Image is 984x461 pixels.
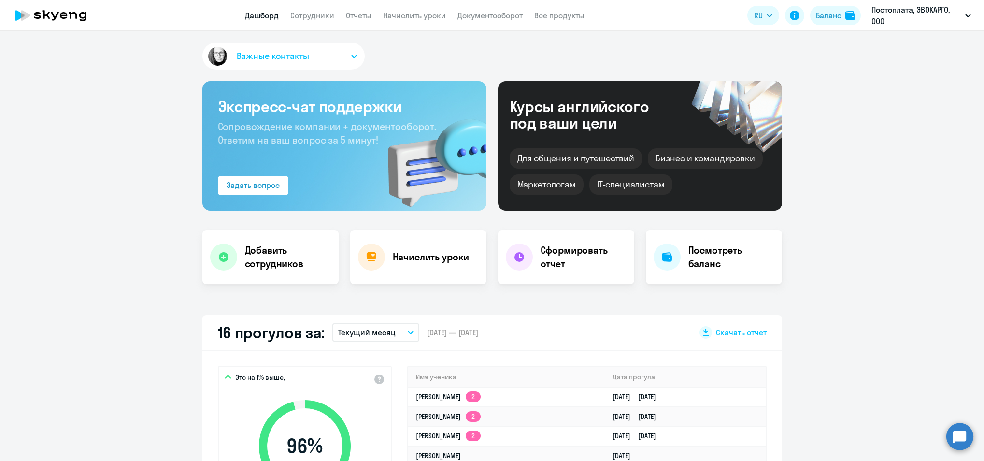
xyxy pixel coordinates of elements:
p: Текущий месяц [338,327,396,338]
div: IT-специалистам [589,174,672,195]
a: [DATE][DATE] [613,392,664,401]
h4: Добавить сотрудников [245,244,331,271]
span: RU [754,10,763,21]
p: Постоплата, ЭВОКАРГО, ООО [871,4,961,27]
a: [PERSON_NAME]2 [416,432,481,440]
a: Сотрудники [290,11,334,20]
a: Дашборд [245,11,279,20]
button: Важные контакты [202,43,365,70]
div: Курсы английского под ваши цели [510,98,675,131]
a: [PERSON_NAME] [416,451,461,460]
span: Скачать отчет [716,327,767,338]
span: 96 % [249,434,360,458]
img: avatar [206,45,229,68]
span: Сопровождение компании + документооборот. Ответим на ваш вопрос за 5 минут! [218,120,436,146]
div: Бизнес и командировки [648,148,763,169]
app-skyeng-badge: 2 [466,431,481,441]
th: Имя ученика [408,367,605,387]
h4: Посмотреть баланс [688,244,774,271]
img: balance [845,11,855,20]
button: Постоплата, ЭВОКАРГО, ООО [867,4,976,27]
button: RU [747,6,779,25]
button: Текущий месяц [332,323,419,342]
a: [PERSON_NAME]2 [416,412,481,421]
app-skyeng-badge: 2 [466,411,481,422]
div: Баланс [816,10,841,21]
div: Маркетологам [510,174,584,195]
span: Это на 1% выше, [235,373,285,385]
a: [PERSON_NAME]2 [416,392,481,401]
h3: Экспресс-чат поддержки [218,97,471,116]
a: [DATE][DATE] [613,432,664,440]
button: Балансbalance [810,6,861,25]
h4: Сформировать отчет [541,244,627,271]
span: [DATE] — [DATE] [427,327,478,338]
a: Все продукты [534,11,585,20]
a: Начислить уроки [383,11,446,20]
span: Важные контакты [237,50,309,62]
a: Отчеты [346,11,371,20]
app-skyeng-badge: 2 [466,391,481,402]
div: Для общения и путешествий [510,148,642,169]
button: Задать вопрос [218,176,288,195]
a: Документооборот [457,11,523,20]
th: Дата прогула [605,367,765,387]
img: bg-img [374,102,486,211]
h4: Начислить уроки [393,250,470,264]
a: [DATE][DATE] [613,412,664,421]
div: Задать вопрос [227,179,280,191]
h2: 16 прогулов за: [218,323,325,342]
a: [DATE] [613,451,638,460]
